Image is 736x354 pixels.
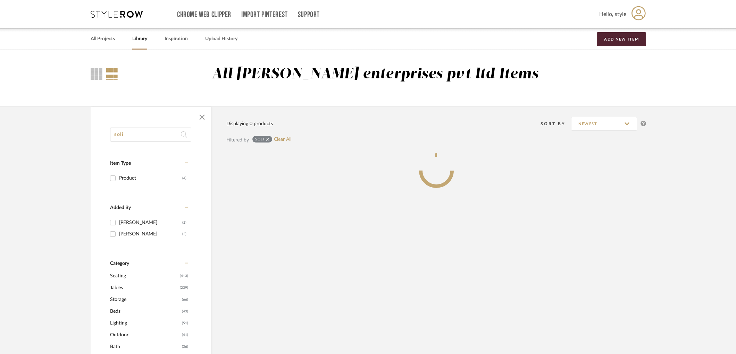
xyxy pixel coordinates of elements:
[180,282,188,293] span: (239)
[226,136,249,144] div: Filtered by
[132,34,147,44] a: Library
[110,270,178,282] span: Seating
[182,173,186,184] div: (4)
[119,173,182,184] div: Product
[597,32,646,46] button: Add New Item
[180,270,188,282] span: (413)
[110,317,180,329] span: Lighting
[110,294,180,305] span: Storage
[110,128,191,141] input: Search within 0 results
[241,12,288,18] a: Import Pinterest
[110,341,180,353] span: Bath
[599,10,626,18] span: Hello, style
[182,217,186,228] div: (2)
[110,161,131,166] span: Item Type
[110,261,129,267] span: Category
[298,12,320,18] a: Support
[182,318,188,329] span: (51)
[182,329,188,340] span: (41)
[182,341,188,352] span: (36)
[182,294,188,305] span: (66)
[274,137,291,143] a: Clear All
[165,34,188,44] a: Inspiration
[255,137,265,141] div: soli
[119,217,182,228] div: [PERSON_NAME]
[177,12,231,18] a: Chrome Web Clipper
[119,228,182,240] div: [PERSON_NAME]
[226,120,273,128] div: Displaying 0 products
[205,34,237,44] a: Upload History
[182,228,186,240] div: (2)
[110,329,180,341] span: Outdoor
[110,305,180,317] span: Beds
[182,306,188,317] span: (43)
[541,120,571,127] div: Sort By
[212,66,538,83] div: All [PERSON_NAME] enterprises pvt ltd Items
[91,34,115,44] a: All Projects
[110,282,178,294] span: Tables
[110,205,131,210] span: Added By
[195,110,209,124] button: Close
